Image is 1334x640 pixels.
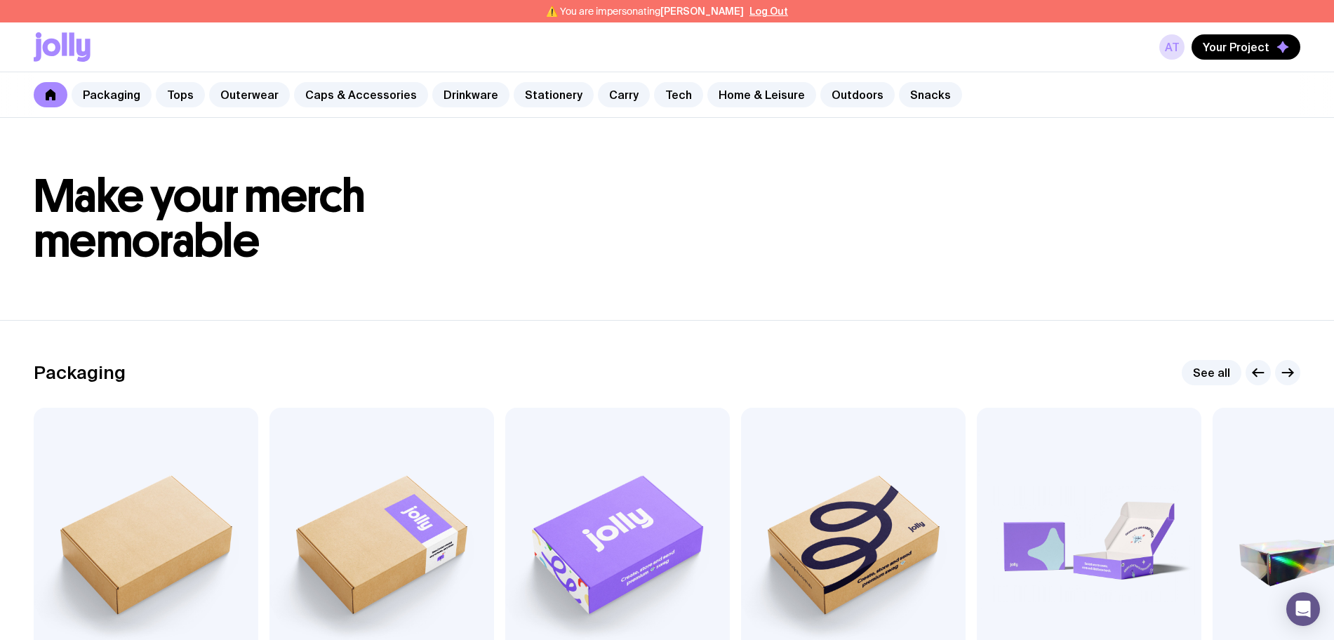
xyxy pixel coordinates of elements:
[34,168,366,269] span: Make your merch memorable
[34,362,126,383] h2: Packaging
[749,6,788,17] button: Log Out
[1159,34,1185,60] a: AT
[899,82,962,107] a: Snacks
[820,82,895,107] a: Outdoors
[1192,34,1300,60] button: Your Project
[660,6,744,17] span: [PERSON_NAME]
[432,82,509,107] a: Drinkware
[1203,40,1269,54] span: Your Project
[1286,592,1320,626] div: Open Intercom Messenger
[546,6,744,17] span: ⚠️ You are impersonating
[514,82,594,107] a: Stationery
[294,82,428,107] a: Caps & Accessories
[72,82,152,107] a: Packaging
[707,82,816,107] a: Home & Leisure
[654,82,703,107] a: Tech
[1182,360,1241,385] a: See all
[598,82,650,107] a: Carry
[209,82,290,107] a: Outerwear
[156,82,205,107] a: Tops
